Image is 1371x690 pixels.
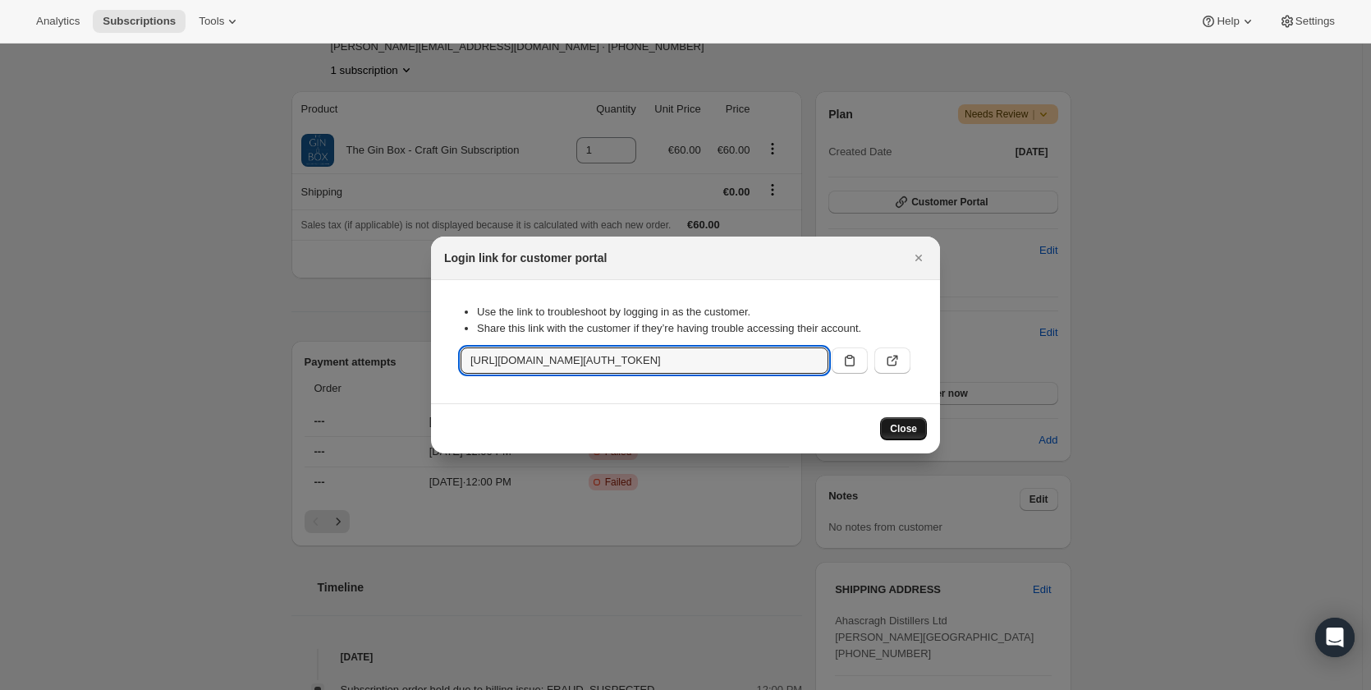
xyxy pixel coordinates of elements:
span: Close [890,422,917,435]
span: Help [1217,15,1239,28]
button: Help [1190,10,1265,33]
h2: Login link for customer portal [444,250,607,266]
div: Open Intercom Messenger [1315,618,1355,657]
button: Analytics [26,10,89,33]
button: Settings [1269,10,1345,33]
span: Analytics [36,15,80,28]
li: Share this link with the customer if they’re having trouble accessing their account. [477,320,910,337]
button: Tools [189,10,250,33]
li: Use the link to troubleshoot by logging in as the customer. [477,304,910,320]
span: Settings [1295,15,1335,28]
button: Subscriptions [93,10,186,33]
span: Tools [199,15,224,28]
button: Close [907,246,930,269]
button: Close [880,417,927,440]
span: Subscriptions [103,15,176,28]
